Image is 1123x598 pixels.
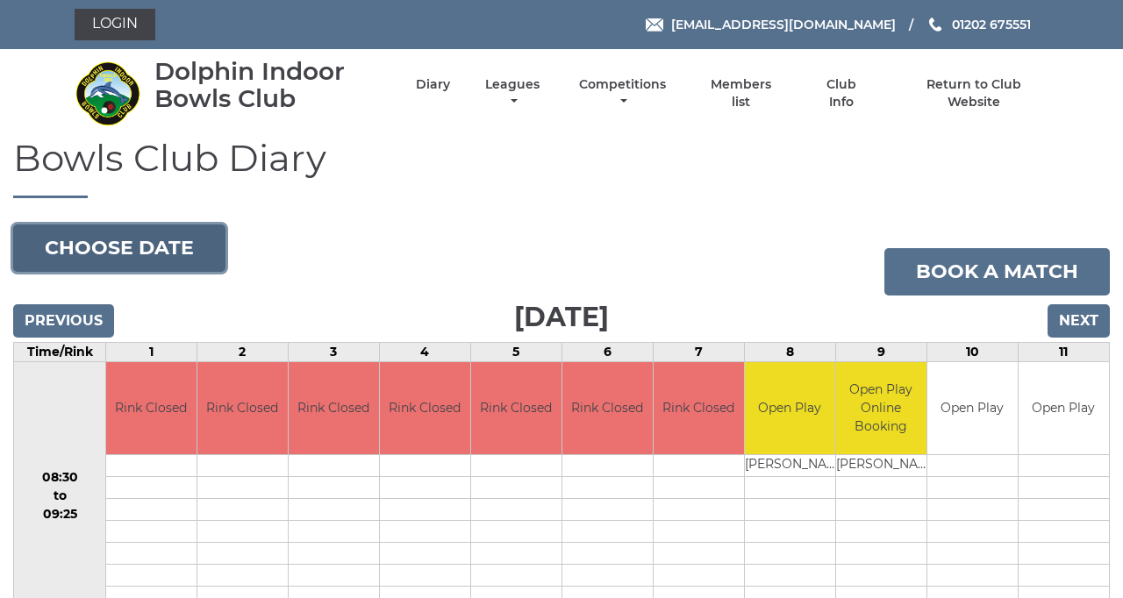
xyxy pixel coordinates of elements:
td: 3 [288,343,379,362]
td: Open Play [1019,362,1109,454]
a: Book a match [884,248,1110,295]
td: 2 [197,343,288,362]
td: 8 [744,343,835,362]
button: Choose date [13,224,225,272]
td: Open Play [927,362,1018,454]
a: Return to Club Website [900,76,1048,110]
td: Rink Closed [289,362,379,454]
td: 5 [470,343,561,362]
a: Email [EMAIL_ADDRESS][DOMAIN_NAME] [646,15,896,34]
td: Rink Closed [197,362,288,454]
td: Time/Rink [14,343,106,362]
td: 7 [653,343,744,362]
td: Rink Closed [562,362,653,454]
td: Rink Closed [106,362,197,454]
td: Rink Closed [654,362,744,454]
td: 1 [106,343,197,362]
a: Phone us 01202 675551 [926,15,1031,34]
span: [EMAIL_ADDRESS][DOMAIN_NAME] [671,17,896,32]
td: [PERSON_NAME] [745,454,835,476]
td: 4 [379,343,470,362]
img: Phone us [929,18,941,32]
img: Dolphin Indoor Bowls Club [75,61,140,126]
a: Leagues [481,76,544,110]
td: 10 [926,343,1018,362]
td: Rink Closed [380,362,470,454]
td: 9 [835,343,926,362]
a: Club Info [812,76,869,110]
a: Login [75,9,155,40]
a: Competitions [575,76,670,110]
td: Rink Closed [471,362,561,454]
span: 01202 675551 [952,17,1031,32]
td: 6 [561,343,653,362]
input: Previous [13,304,114,338]
div: Dolphin Indoor Bowls Club [154,58,385,112]
a: Diary [416,76,450,93]
h1: Bowls Club Diary [13,138,1110,198]
td: 11 [1018,343,1109,362]
td: [PERSON_NAME] [836,454,926,476]
input: Next [1048,304,1110,338]
td: Open Play Online Booking [836,362,926,454]
img: Email [646,18,663,32]
a: Members list [701,76,782,110]
td: Open Play [745,362,835,454]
